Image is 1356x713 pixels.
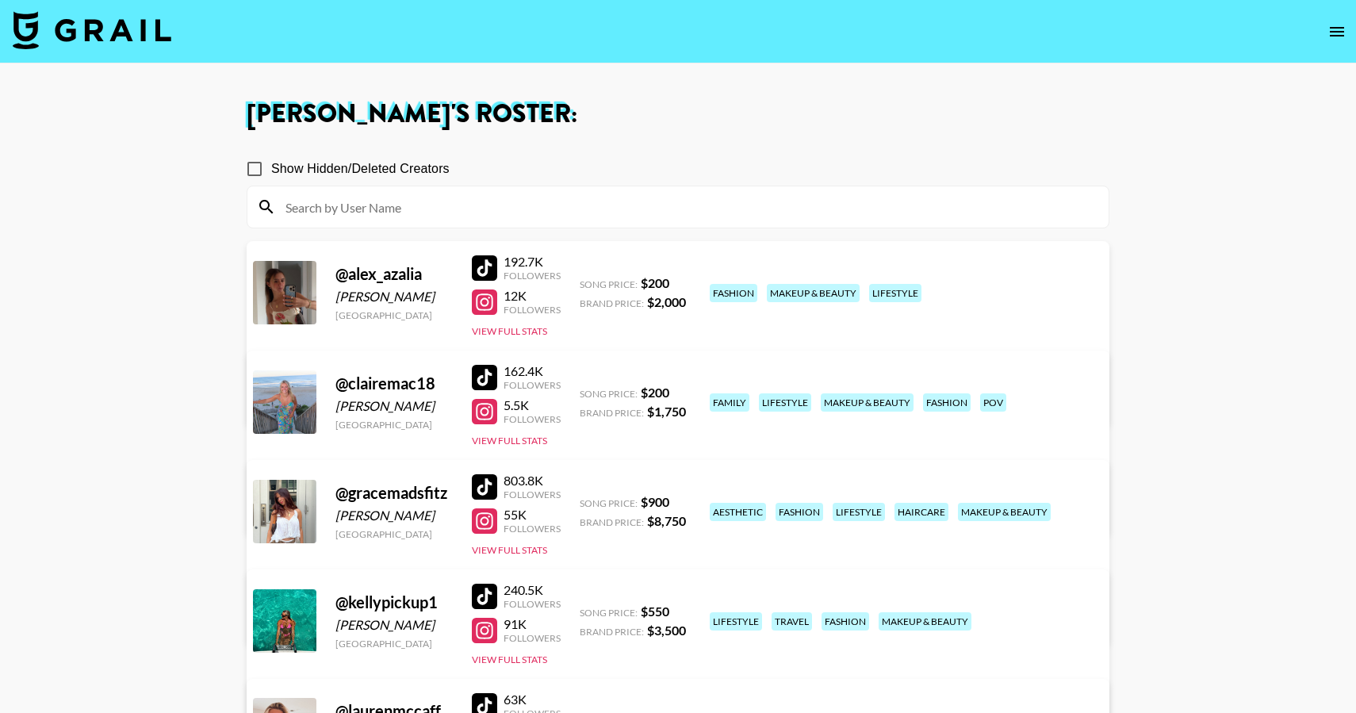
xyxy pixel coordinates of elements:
div: 5.5K [504,397,561,413]
div: [GEOGRAPHIC_DATA] [335,309,453,321]
div: 91K [504,616,561,632]
div: Followers [504,523,561,535]
div: makeup & beauty [767,284,860,302]
span: Brand Price: [580,407,644,419]
div: lifestyle [759,393,811,412]
div: [GEOGRAPHIC_DATA] [335,419,453,431]
strong: $ 550 [641,604,669,619]
strong: $ 200 [641,385,669,400]
strong: $ 2,000 [647,294,686,309]
div: 12K [504,288,561,304]
button: View Full Stats [472,435,547,447]
span: Song Price: [580,607,638,619]
div: @ gracemadsfitz [335,483,453,503]
span: Song Price: [580,388,638,400]
button: View Full Stats [472,544,547,556]
strong: $ 200 [641,275,669,290]
span: Brand Price: [580,516,644,528]
span: Song Price: [580,497,638,509]
div: [PERSON_NAME] [335,398,453,414]
div: Followers [504,413,561,425]
span: Brand Price: [580,297,644,309]
h1: [PERSON_NAME] 's Roster: [247,102,1109,127]
div: makeup & beauty [821,393,914,412]
span: Song Price: [580,278,638,290]
div: fashion [923,393,971,412]
div: Followers [504,379,561,391]
span: Brand Price: [580,626,644,638]
div: [GEOGRAPHIC_DATA] [335,528,453,540]
div: [PERSON_NAME] [335,508,453,523]
strong: $ 8,750 [647,513,686,528]
button: View Full Stats [472,654,547,665]
strong: $ 900 [641,494,669,509]
div: 55K [504,507,561,523]
div: Followers [504,270,561,282]
div: makeup & beauty [958,503,1051,521]
div: fashion [710,284,757,302]
div: 192.7K [504,254,561,270]
div: 240.5K [504,582,561,598]
div: @ alex_azalia [335,264,453,284]
div: @ clairemac18 [335,374,453,393]
div: Followers [504,304,561,316]
div: travel [772,612,812,631]
input: Search by User Name [276,194,1099,220]
div: Followers [504,598,561,610]
div: 63K [504,692,561,707]
div: fashion [776,503,823,521]
div: fashion [822,612,869,631]
div: @ kellypickup1 [335,592,453,612]
div: [GEOGRAPHIC_DATA] [335,638,453,650]
button: open drawer [1321,16,1353,48]
div: family [710,393,749,412]
div: haircare [894,503,948,521]
div: lifestyle [710,612,762,631]
div: [PERSON_NAME] [335,289,453,305]
img: Grail Talent [13,11,171,49]
div: pov [980,393,1006,412]
strong: $ 1,750 [647,404,686,419]
div: [PERSON_NAME] [335,617,453,633]
div: lifestyle [869,284,921,302]
div: 162.4K [504,363,561,379]
button: View Full Stats [472,325,547,337]
div: 803.8K [504,473,561,489]
div: lifestyle [833,503,885,521]
span: Show Hidden/Deleted Creators [271,159,450,178]
div: Followers [504,489,561,500]
div: Followers [504,632,561,644]
strong: $ 3,500 [647,623,686,638]
div: aesthetic [710,503,766,521]
div: makeup & beauty [879,612,971,631]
